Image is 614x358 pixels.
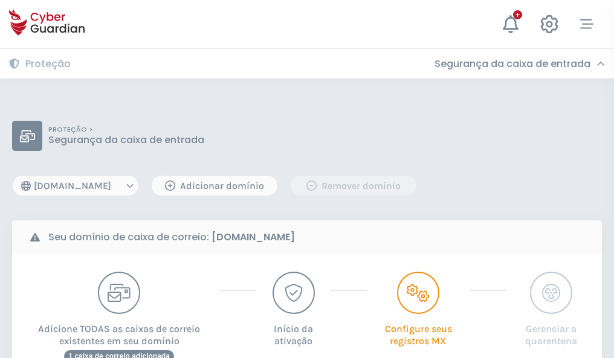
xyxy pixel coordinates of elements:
div: Remover domínio [300,179,407,193]
p: Início da ativação [268,314,318,347]
button: Início da ativação [268,272,318,347]
b: Seu domínio de caixa de correio: [48,230,295,245]
button: Gerenciar a quarentena [518,272,584,347]
p: Gerenciar a quarentena [518,314,584,347]
div: Adicionar domínio [161,179,268,193]
strong: [DOMAIN_NAME] [212,230,295,244]
button: Adicionar domínio [151,175,278,196]
p: Configure seus registros MX [379,314,458,347]
button: Remover domínio [290,175,417,196]
div: Segurança da caixa de entrada [435,58,605,70]
p: Adicione TODAS as caixas de correio existentes em seu domínio [30,314,208,347]
button: Configure seus registros MX [379,272,458,347]
div: + [513,10,522,19]
h3: Proteção [25,58,71,70]
p: Segurança da caixa de entrada [48,134,204,146]
h3: Segurança da caixa de entrada [435,58,590,70]
p: PROTEÇÃO > [48,126,204,134]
